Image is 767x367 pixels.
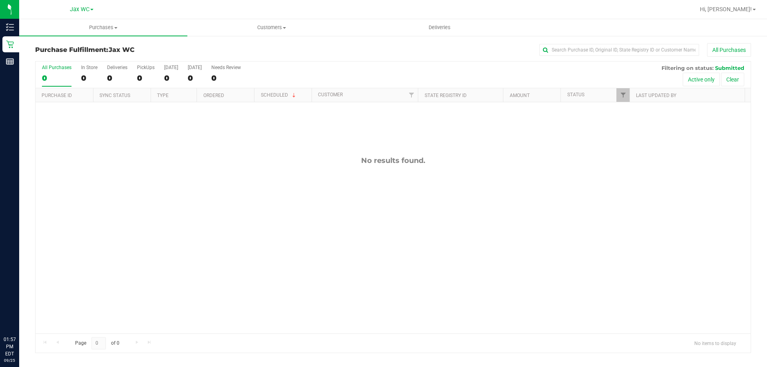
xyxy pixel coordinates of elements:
span: Purchases [19,24,187,31]
a: Amount [510,93,530,98]
a: Scheduled [261,92,297,98]
a: Customers [187,19,356,36]
span: Page of 0 [68,337,126,349]
iframe: Resource center [8,303,32,327]
span: Filtering on status: [662,65,713,71]
a: Type [157,93,169,98]
h3: Purchase Fulfillment: [35,46,274,54]
a: Status [567,92,584,97]
div: All Purchases [42,65,72,70]
a: State Registry ID [425,93,467,98]
span: Jax WC [70,6,89,13]
a: Deliveries [356,19,524,36]
div: 0 [42,73,72,83]
div: [DATE] [164,65,178,70]
span: Hi, [PERSON_NAME]! [700,6,752,12]
button: All Purchases [707,43,751,57]
button: Active only [683,73,720,86]
span: Deliveries [418,24,461,31]
p: 09/25 [4,357,16,363]
a: Last Updated By [636,93,676,98]
a: Purchases [19,19,187,36]
a: Ordered [203,93,224,98]
inline-svg: Reports [6,58,14,65]
a: Sync Status [99,93,130,98]
div: 0 [107,73,127,83]
a: Purchase ID [42,93,72,98]
div: Needs Review [211,65,241,70]
span: Customers [188,24,355,31]
button: Clear [721,73,744,86]
div: No results found. [36,156,751,165]
span: No items to display [688,337,743,349]
div: [DATE] [188,65,202,70]
a: Filter [616,88,630,102]
input: Search Purchase ID, Original ID, State Registry ID or Customer Name... [539,44,699,56]
div: 0 [164,73,178,83]
div: 0 [211,73,241,83]
div: Deliveries [107,65,127,70]
span: Submitted [715,65,744,71]
a: Filter [405,88,418,102]
div: PickUps [137,65,155,70]
div: In Store [81,65,97,70]
a: Customer [318,92,343,97]
div: 0 [137,73,155,83]
span: Jax WC [109,46,135,54]
p: 01:57 PM EDT [4,336,16,357]
inline-svg: Inventory [6,23,14,31]
div: 0 [188,73,202,83]
div: 0 [81,73,97,83]
inline-svg: Retail [6,40,14,48]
